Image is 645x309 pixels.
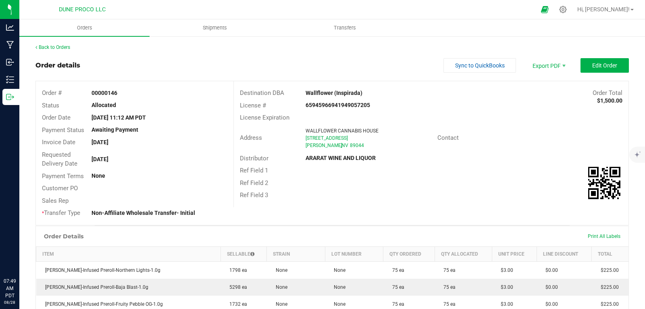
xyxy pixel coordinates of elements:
span: Distributor [240,155,268,162]
span: $0.00 [541,301,558,307]
span: 75 ea [439,267,456,273]
strong: [DATE] [92,156,108,162]
strong: Wallflower (Inspirada) [306,90,362,96]
inline-svg: Inbound [6,58,14,66]
th: Qty Ordered [383,246,435,261]
span: Orders [66,24,103,32]
strong: 00000146 [92,90,117,96]
span: Payment Status [42,126,84,134]
span: 1798 ea [225,267,247,273]
inline-svg: Manufacturing [6,41,14,49]
span: DUNE PROCO LLC [59,6,106,13]
h1: Order Details [44,233,83,240]
span: Ref Field 3 [240,191,268,199]
span: Ref Field 1 [240,167,268,174]
a: Orders [19,19,150,36]
span: Order Date [42,114,71,121]
qrcode: 00000146 [588,167,620,199]
span: $225.00 [597,301,619,307]
p: 07:49 AM PDT [4,277,16,299]
p: 08/28 [4,299,16,305]
span: Address [240,134,262,141]
span: 75 ea [439,284,456,290]
span: [PERSON_NAME]-Infused Preroll-Fruity Pebble OG-1.0g [41,301,163,307]
span: $225.00 [597,284,619,290]
a: Shipments [150,19,280,36]
div: Order details [35,61,80,70]
span: Ref Field 2 [240,179,268,187]
span: None [330,267,345,273]
a: Back to Orders [35,44,70,50]
span: 1732 ea [225,301,247,307]
span: 75 ea [388,284,404,290]
li: Export PDF [524,58,572,73]
span: $3.00 [497,301,513,307]
strong: 65945966941949057205 [306,102,370,108]
strong: Awaiting Payment [92,126,138,133]
span: [PERSON_NAME] [306,143,342,148]
th: Total [592,246,628,261]
iframe: Resource center [8,244,32,269]
span: Open Ecommerce Menu [536,2,554,17]
strong: ARARAT WINE AND LIQUOR [306,155,376,161]
span: [STREET_ADDRESS] [306,135,348,141]
span: None [330,284,345,290]
span: Shipments [192,24,238,32]
span: 89044 [350,143,364,148]
strong: [DATE] 11:12 AM PDT [92,114,146,121]
strong: [DATE] [92,139,108,145]
span: [PERSON_NAME]-Infused Preroll-Northern Lights-1.0g [41,267,160,273]
th: Lot Number [325,246,383,261]
span: Sync to QuickBooks [455,62,505,69]
span: Print All Labels [588,233,620,239]
span: Invoice Date [42,139,75,146]
th: Sellable [221,246,266,261]
th: Strain [267,246,325,261]
span: Hi, [PERSON_NAME]! [577,6,630,13]
span: Transfers [323,24,367,32]
span: NV [341,143,348,148]
strong: Non-Affiliate Wholesale Transfer- Initial [92,210,195,216]
span: 75 ea [388,267,404,273]
span: 75 ea [388,301,404,307]
inline-svg: Inventory [6,76,14,84]
button: Edit Order [580,58,629,73]
span: License # [240,102,266,109]
th: Item [36,246,221,261]
inline-svg: Outbound [6,93,14,101]
span: None [330,301,345,307]
img: Scan me! [588,167,620,199]
div: Manage settings [558,6,568,13]
th: Unit Price [492,246,537,261]
inline-svg: Analytics [6,23,14,32]
button: Sync to QuickBooks [443,58,516,73]
span: $3.00 [497,267,513,273]
span: Payment Terms [42,172,84,180]
span: Transfer Type [42,209,80,217]
span: Status [42,102,59,109]
a: Transfers [280,19,410,36]
span: Contact [437,134,459,141]
span: 75 ea [439,301,456,307]
span: Order Total [593,89,622,97]
span: None [272,284,287,290]
span: Destination DBA [240,89,284,97]
span: None [272,267,287,273]
span: , [341,143,341,148]
span: $0.00 [541,284,558,290]
span: [PERSON_NAME]-Infused Preroll-Baja Blast-1.0g [41,284,148,290]
th: Qty Allocated [435,246,492,261]
span: None [272,301,287,307]
span: $3.00 [497,284,513,290]
strong: $1,500.00 [597,97,622,104]
span: Edit Order [592,62,617,69]
span: Order # [42,89,62,97]
span: 5298 ea [225,284,247,290]
span: WALLFLOWER CANNABIS HOUSE [306,128,379,134]
span: $225.00 [597,267,619,273]
strong: Allocated [92,102,116,108]
span: $0.00 [541,267,558,273]
th: Line Discount [537,246,591,261]
span: Sales Rep [42,197,69,204]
